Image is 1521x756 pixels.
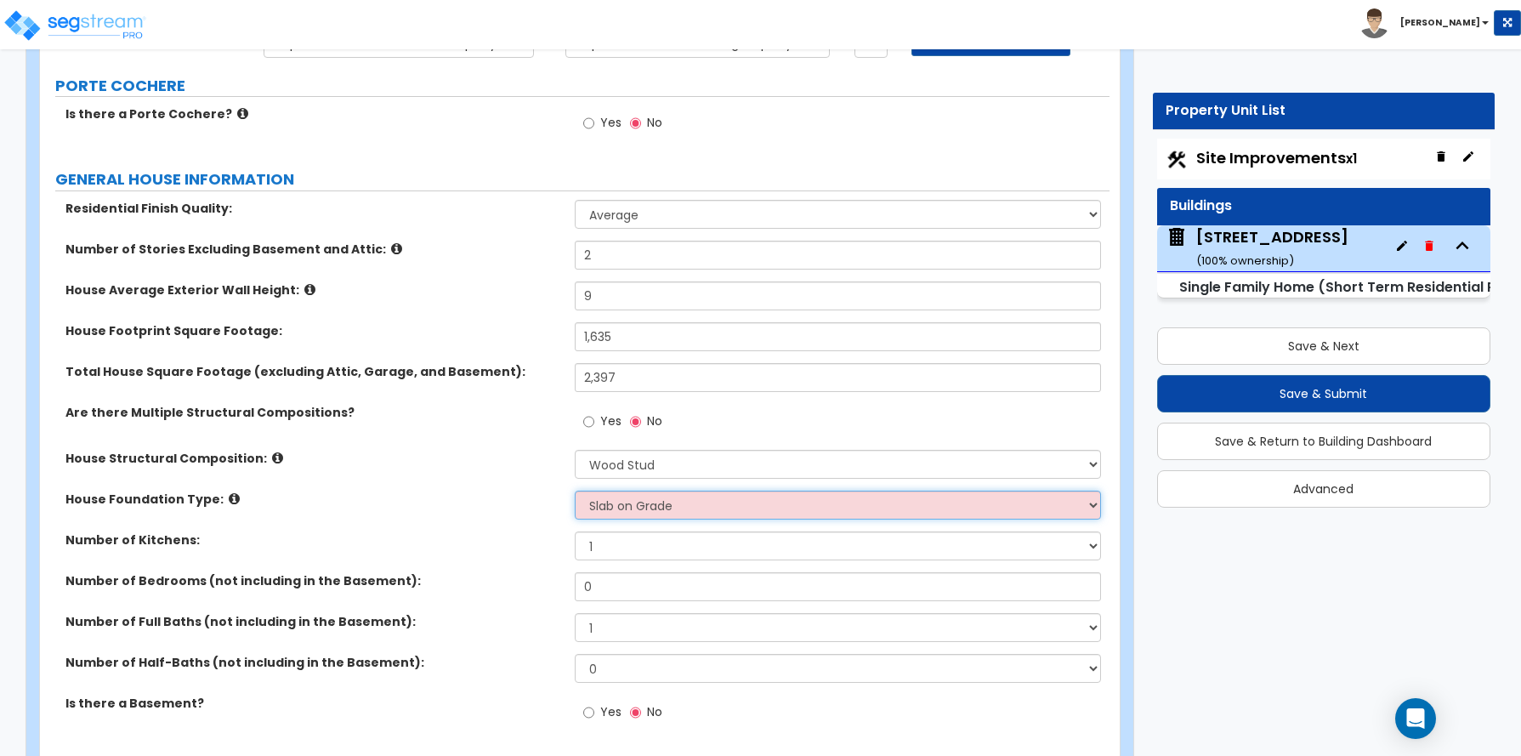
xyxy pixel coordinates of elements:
span: 100 Flintlock Way [1166,226,1348,270]
span: Download Takeoff Guide [921,36,1049,50]
img: Construction.png [1166,149,1188,171]
label: House Average Exterior Wall Height: [65,281,562,298]
img: avatar.png [1359,9,1389,38]
label: Number of Kitchens: [65,531,562,549]
i: click for more info! [229,492,240,505]
small: ( 100 % ownership) [1196,253,1294,269]
button: Save & Return to Building Dashboard [1157,423,1490,460]
label: House Footprint Square Footage: [65,322,562,339]
span: Yes [600,412,621,429]
span: Yes [600,114,621,131]
label: Residential Finish Quality: [65,200,562,217]
i: click for more info! [272,452,283,464]
i: click for more info! [391,242,402,255]
label: Number of Full Baths (not including in the Basement): [65,613,562,630]
img: logo_pro_r.png [3,9,147,43]
input: Yes [583,703,594,722]
label: Number of Stories Excluding Basement and Attic: [65,241,562,258]
button: Advanced [1157,470,1490,508]
i: click for more info! [237,107,248,120]
label: Total House Square Footage (excluding Attic, Garage, and Basement): [65,363,562,380]
img: building.svg [1166,226,1188,248]
div: [STREET_ADDRESS] [1196,226,1348,270]
button: Save & Next [1157,327,1490,365]
b: [PERSON_NAME] [1400,16,1480,29]
label: Number of Half-Baths (not including in the Basement): [65,654,562,671]
label: Is there a Basement? [65,695,562,712]
div: Open Intercom Messenger [1395,698,1436,739]
div: Property Unit List [1166,101,1482,121]
i: click for more info! [304,283,315,296]
label: Is there a Porte Cochere? [65,105,562,122]
span: No [647,114,662,131]
label: Are there Multiple Structural Compositions? [65,404,562,421]
small: x1 [1346,150,1357,168]
span: No [647,412,662,429]
input: No [630,703,641,722]
label: GENERAL HOUSE INFORMATION [55,168,1110,190]
input: No [630,412,641,431]
div: Buildings [1170,196,1478,216]
input: No [630,114,641,133]
span: Site Improvements [1196,147,1357,168]
input: Yes [583,114,594,133]
input: Yes [583,412,594,431]
label: House Foundation Type: [65,491,562,508]
span: Yes [600,703,621,720]
label: House Structural Composition: [65,450,562,467]
button: Save & Submit [1157,375,1490,412]
label: PORTE COCHERE [55,75,1110,97]
label: Number of Bedrooms (not including in the Basement): [65,572,562,589]
span: No [647,703,662,720]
